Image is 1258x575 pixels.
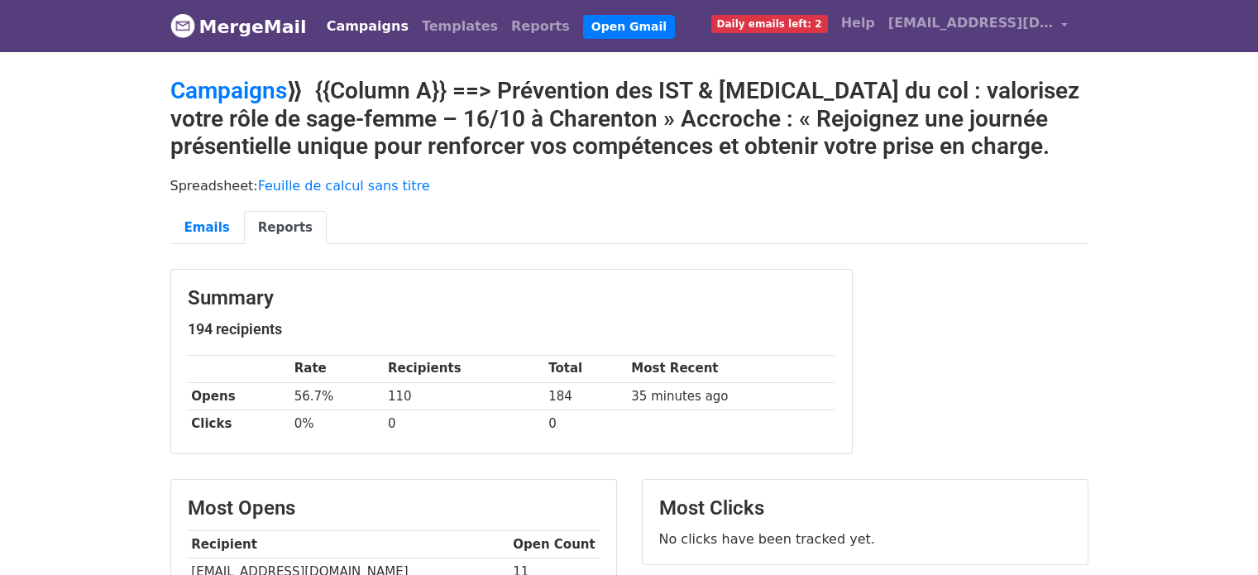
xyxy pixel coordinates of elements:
[628,355,835,382] th: Most Recent
[659,530,1071,548] p: No clicks have been tracked yet.
[835,7,882,40] a: Help
[509,530,600,558] th: Open Count
[290,382,384,410] td: 56.7%
[544,355,627,382] th: Total
[244,211,327,245] a: Reports
[188,496,600,520] h3: Most Opens
[888,13,1054,33] span: [EMAIL_ADDRESS][DOMAIN_NAME]
[384,382,544,410] td: 110
[415,10,505,43] a: Templates
[170,77,1088,161] h2: ⟫ {{Column A}} ==> Prévention des IST & [MEDICAL_DATA] du col : valorisez votre rôle de sage-femm...
[170,177,1088,194] p: Spreadsheet:
[882,7,1075,46] a: [EMAIL_ADDRESS][DOMAIN_NAME]
[188,320,835,338] h5: 194 recipients
[188,286,835,310] h3: Summary
[705,7,835,40] a: Daily emails left: 2
[188,410,290,437] th: Clicks
[1175,496,1258,575] div: Widget de chat
[1175,496,1258,575] iframe: Chat Widget
[505,10,576,43] a: Reports
[170,77,287,104] a: Campaigns
[320,10,415,43] a: Campaigns
[628,382,835,410] td: 35 minutes ago
[384,410,544,437] td: 0
[188,530,509,558] th: Recipient
[544,382,627,410] td: 184
[544,410,627,437] td: 0
[290,410,384,437] td: 0%
[659,496,1071,520] h3: Most Clicks
[258,178,430,194] a: Feuille de calcul sans titre
[188,382,290,410] th: Opens
[170,13,195,38] img: MergeMail logo
[583,15,675,39] a: Open Gmail
[170,9,307,44] a: MergeMail
[290,355,384,382] th: Rate
[711,15,828,33] span: Daily emails left: 2
[170,211,244,245] a: Emails
[384,355,544,382] th: Recipients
